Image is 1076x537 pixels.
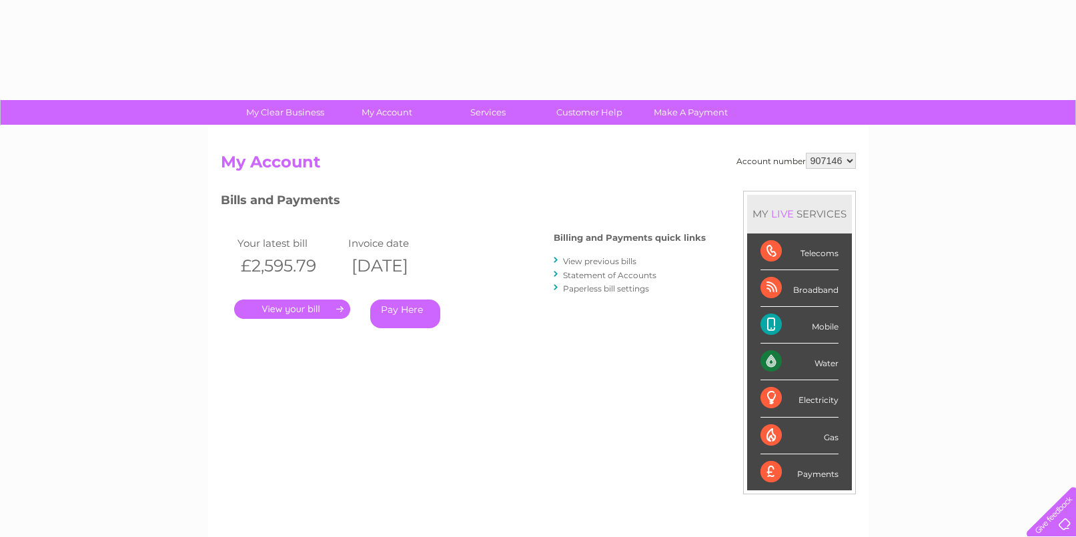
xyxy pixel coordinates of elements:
th: [DATE] [345,252,456,280]
h4: Billing and Payments quick links [554,233,706,243]
div: Water [760,344,839,380]
th: £2,595.79 [234,252,345,280]
a: Customer Help [534,100,644,125]
a: . [234,300,350,319]
div: MY SERVICES [747,195,852,233]
div: Payments [760,454,839,490]
div: Account number [736,153,856,169]
td: Your latest bill [234,234,345,252]
div: Telecoms [760,233,839,270]
a: Services [433,100,543,125]
td: Invoice date [345,234,456,252]
a: Make A Payment [636,100,746,125]
a: Statement of Accounts [563,270,656,280]
a: My Account [332,100,442,125]
div: Mobile [760,307,839,344]
a: My Clear Business [230,100,340,125]
a: View previous bills [563,256,636,266]
h3: Bills and Payments [221,191,706,214]
a: Paperless bill settings [563,284,649,294]
div: Gas [760,418,839,454]
a: Pay Here [370,300,440,328]
div: Electricity [760,380,839,417]
h2: My Account [221,153,856,178]
div: LIVE [768,207,796,220]
div: Broadband [760,270,839,307]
